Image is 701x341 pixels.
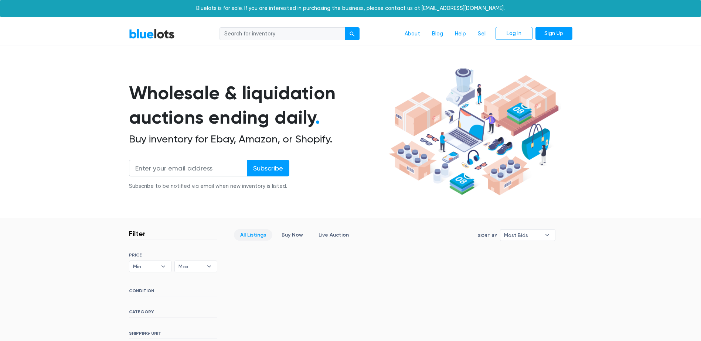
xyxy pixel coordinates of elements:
[129,160,247,176] input: Enter your email address
[178,261,203,272] span: Max
[129,309,217,317] h6: CATEGORY
[133,261,157,272] span: Min
[129,229,146,238] h3: Filter
[504,230,541,241] span: Most Bids
[312,229,355,241] a: Live Auction
[535,27,572,40] a: Sign Up
[129,182,289,190] div: Subscribe to be notified via email when new inventory is listed.
[156,261,171,272] b: ▾
[247,160,289,176] input: Subscribe
[540,230,555,241] b: ▾
[496,27,532,40] a: Log In
[129,252,217,258] h6: PRICE
[478,232,497,239] label: Sort By
[426,27,449,41] a: Blog
[129,81,386,130] h1: Wholesale & liquidation auctions ending daily
[399,27,426,41] a: About
[129,288,217,296] h6: CONDITION
[129,331,217,339] h6: SHIPPING UNIT
[275,229,309,241] a: Buy Now
[129,133,386,145] h2: Buy inventory for Ebay, Amazon, or Shopify.
[220,27,345,41] input: Search for inventory
[201,261,217,272] b: ▾
[315,106,320,128] span: .
[449,27,472,41] a: Help
[129,28,175,39] a: BlueLots
[234,229,272,241] a: All Listings
[472,27,493,41] a: Sell
[386,65,561,199] img: hero-ee84e7d0318cb26816c560f6b4441b76977f77a177738b4e94f68c95b2b83dbb.png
